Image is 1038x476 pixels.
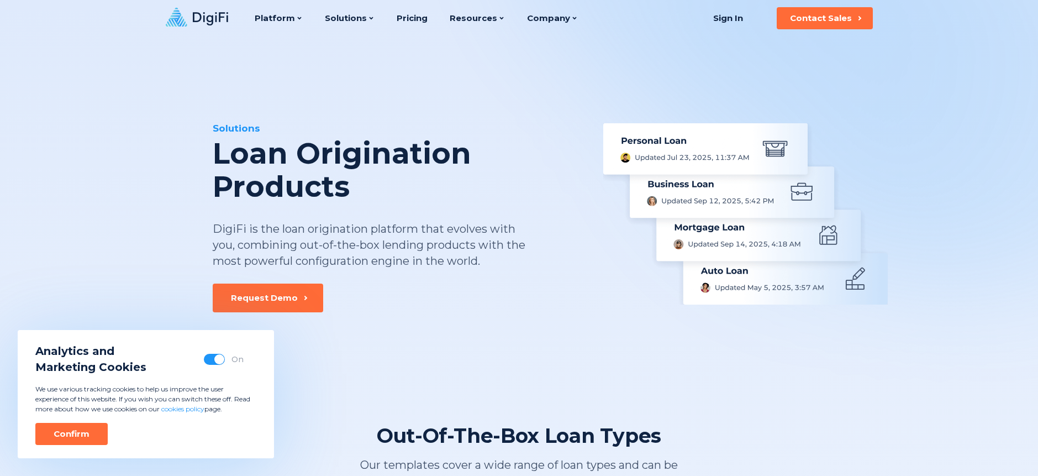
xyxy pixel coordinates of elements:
[35,343,146,359] span: Analytics and
[213,122,584,135] div: Solutions
[54,428,89,440] div: Confirm
[377,423,661,448] div: Out-Of-The-Box Loan Types
[790,13,852,24] div: Contact Sales
[231,354,244,365] div: On
[161,405,204,413] a: cookies policy
[213,137,584,203] div: Loan Origination Products
[35,359,146,375] span: Marketing Cookies
[231,292,298,304] div: Request Demo
[777,7,873,29] button: Contact Sales
[213,284,323,312] button: Request Demo
[213,221,526,269] div: DigiFi is the loan origination platform that evolves with you, combining out-of-the-box lending p...
[35,384,256,414] p: We use various tracking cookies to help us improve the user experience of this website. If you wi...
[700,7,757,29] a: Sign In
[35,423,108,445] button: Confirm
